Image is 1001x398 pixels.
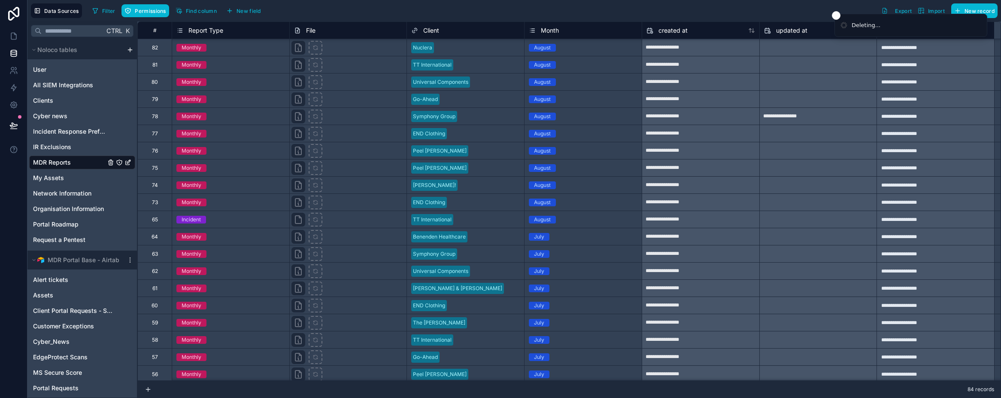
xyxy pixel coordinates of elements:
[182,147,201,155] div: Monthly
[182,267,201,275] div: Monthly
[534,302,544,309] div: July
[534,319,544,327] div: July
[413,285,502,292] div: [PERSON_NAME] & [PERSON_NAME]
[124,28,130,34] span: K
[152,79,158,86] div: 80
[182,95,201,103] div: Monthly
[413,319,465,327] div: The [PERSON_NAME]
[173,4,220,17] button: Find column
[948,3,998,18] a: New record
[534,285,544,292] div: July
[182,216,201,223] div: Incident
[658,26,688,35] span: created at
[541,26,559,35] span: Month
[152,147,158,154] div: 76
[102,8,115,14] span: Filter
[534,250,544,258] div: July
[121,4,172,17] a: Permissions
[152,61,158,68] div: 81
[413,199,445,206] div: END Clothing
[182,302,201,309] div: Monthly
[152,199,158,206] div: 73
[534,267,544,275] div: July
[152,319,158,326] div: 59
[152,165,158,171] div: 75
[152,113,158,120] div: 78
[413,302,445,309] div: END Clothing
[534,44,551,52] div: August
[413,130,445,138] div: END Clothing
[152,216,158,223] div: 65
[534,78,551,86] div: August
[152,337,158,343] div: 58
[413,44,432,52] div: Nuclera
[534,370,544,378] div: July
[534,164,551,172] div: August
[152,268,158,275] div: 62
[182,78,201,86] div: Monthly
[534,113,551,120] div: August
[832,11,840,20] button: Close toast
[534,199,551,206] div: August
[413,216,452,223] div: TT International
[152,302,158,309] div: 60
[89,4,118,17] button: Filter
[413,267,468,275] div: Universal Components
[968,386,994,393] span: 84 records
[413,113,455,120] div: Symphony Group
[223,4,264,17] button: New field
[106,25,123,36] span: Ctrl
[152,251,158,257] div: 63
[152,285,158,292] div: 61
[182,61,201,69] div: Monthly
[152,182,158,189] div: 74
[915,3,948,18] button: Import
[413,61,452,69] div: TT International
[534,147,551,155] div: August
[534,61,551,69] div: August
[182,285,201,292] div: Monthly
[413,164,467,172] div: Peel [PERSON_NAME]
[534,216,551,223] div: August
[182,130,201,138] div: Monthly
[951,3,998,18] button: New record
[152,233,158,240] div: 64
[182,336,201,344] div: Monthly
[152,96,158,103] div: 79
[182,319,201,327] div: Monthly
[413,147,467,155] div: Peel [PERSON_NAME]
[852,21,880,30] div: Deleting...
[306,26,315,35] span: File
[423,26,439,35] span: Client
[182,233,201,241] div: Monthly
[44,8,79,14] span: Data Sources
[534,95,551,103] div: August
[413,353,438,361] div: Go-Ahead
[776,26,807,35] span: updated at
[144,27,165,34] div: #
[534,181,551,189] div: August
[152,354,158,361] div: 57
[413,233,466,241] div: Benenden Healthcare
[182,353,201,361] div: Monthly
[413,336,452,344] div: TT International
[413,250,455,258] div: Symphony Group
[413,95,438,103] div: Go-Ahead
[135,8,166,14] span: Permissions
[534,233,544,241] div: July
[534,353,544,361] div: July
[413,78,468,86] div: Universal Components
[182,250,201,258] div: Monthly
[152,130,158,137] div: 77
[182,164,201,172] div: Monthly
[182,113,201,120] div: Monthly
[121,4,169,17] button: Permissions
[182,44,201,52] div: Monthly
[182,181,201,189] div: Monthly
[31,3,82,18] button: Data Sources
[534,336,544,344] div: July
[878,3,915,18] button: Export
[188,26,223,35] span: Report Type
[182,199,201,206] div: Monthly
[413,370,467,378] div: Peel [PERSON_NAME]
